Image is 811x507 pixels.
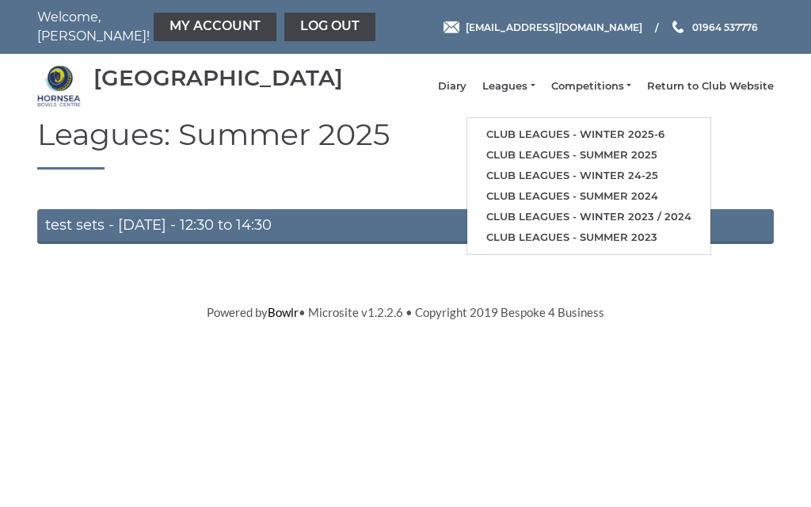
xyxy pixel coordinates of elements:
[482,79,535,93] a: Leagues
[37,8,330,46] nav: Welcome, [PERSON_NAME]!
[467,166,710,186] a: Club leagues - Winter 24-25
[551,79,631,93] a: Competitions
[467,227,710,248] a: Club leagues - Summer 2023
[466,21,642,32] span: [EMAIL_ADDRESS][DOMAIN_NAME]
[444,21,459,33] img: Email
[93,66,343,90] div: [GEOGRAPHIC_DATA]
[647,79,774,93] a: Return to Club Website
[467,145,710,166] a: Club leagues - Summer 2025
[154,13,276,41] a: My Account
[672,21,683,33] img: Phone us
[37,118,774,170] h1: Leagues: Summer 2025
[284,13,375,41] a: Log out
[37,64,81,108] img: Hornsea Bowls Centre
[670,20,758,35] a: Phone us 01964 537776
[444,20,642,35] a: Email [EMAIL_ADDRESS][DOMAIN_NAME]
[37,209,774,244] a: test sets - [DATE] - 12:30 to 14:30
[467,207,710,227] a: Club leagues - Winter 2023 / 2024
[207,305,604,319] span: Powered by • Microsite v1.2.2.6 • Copyright 2019 Bespoke 4 Business
[692,21,758,32] span: 01964 537776
[466,117,711,254] ul: Leagues
[438,79,466,93] a: Diary
[467,124,710,145] a: Club leagues - Winter 2025-6
[467,186,710,207] a: Club leagues - Summer 2024
[268,305,299,319] a: Bowlr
